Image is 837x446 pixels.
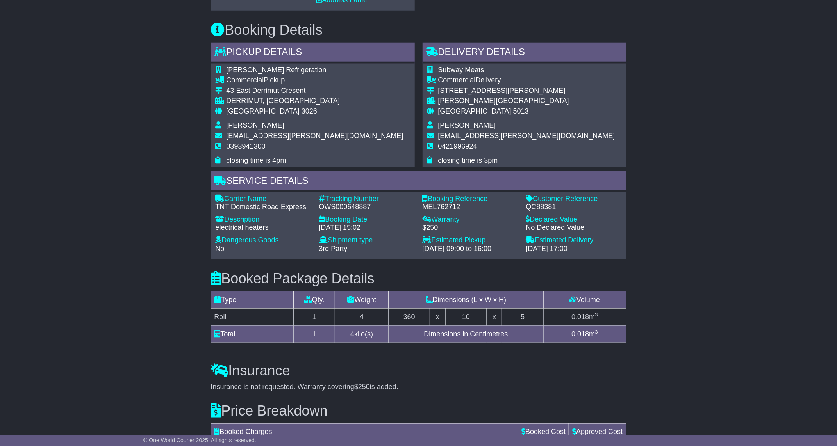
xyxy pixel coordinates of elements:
[438,66,484,74] span: Subway Meats
[227,76,403,85] div: Pickup
[389,308,430,325] td: 360
[227,121,284,129] span: [PERSON_NAME]
[211,403,626,419] h3: Price Breakdown
[211,423,518,441] td: Booked Charges
[211,171,626,192] div: Service Details
[211,22,626,38] h3: Booking Details
[302,107,317,115] span: 3026
[438,107,511,115] span: [GEOGRAPHIC_DATA]
[350,330,354,338] span: 4
[438,76,615,85] div: Delivery
[438,142,477,150] span: 0421996924
[423,43,626,64] div: Delivery Details
[216,245,225,252] span: No
[319,236,415,245] div: Shipment type
[143,437,256,443] span: © One World Courier 2025. All rights reserved.
[211,308,294,325] td: Roll
[319,215,415,224] div: Booking Date
[211,271,626,286] h3: Booked Package Details
[438,97,615,105] div: [PERSON_NAME][GEOGRAPHIC_DATA]
[487,308,502,325] td: x
[423,224,518,232] div: $250
[294,291,335,308] td: Qty.
[423,195,518,203] div: Booking Reference
[595,329,598,335] sup: 3
[543,325,626,343] td: m
[211,43,415,64] div: Pickup Details
[423,245,518,253] div: [DATE] 09:00 to 16:00
[216,203,311,211] div: TNT Domestic Road Express
[526,236,622,245] div: Estimated Delivery
[502,308,543,325] td: 5
[294,325,335,343] td: 1
[211,291,294,308] td: Type
[438,76,476,84] span: Commercial
[571,330,589,338] span: 0.018
[430,308,445,325] td: x
[518,423,569,441] td: Booked Cost
[227,76,264,84] span: Commercial
[216,195,311,203] div: Carrier Name
[513,107,529,115] span: 5013
[569,423,626,441] td: Approved Cost
[526,245,622,253] div: [DATE] 17:00
[227,132,403,140] span: [EMAIL_ADDRESS][PERSON_NAME][DOMAIN_NAME]
[543,291,626,308] td: Volume
[319,203,415,211] div: OWS000648887
[526,224,622,232] div: No Declared Value
[526,215,622,224] div: Declared Value
[526,203,622,211] div: QC88381
[423,215,518,224] div: Warranty
[319,224,415,232] div: [DATE] 15:02
[423,236,518,245] div: Estimated Pickup
[319,245,348,252] span: 3rd Party
[227,97,403,105] div: DERRIMUT, [GEOGRAPHIC_DATA]
[526,195,622,203] div: Customer Reference
[438,121,496,129] span: [PERSON_NAME]
[227,107,300,115] span: [GEOGRAPHIC_DATA]
[216,236,311,245] div: Dangerous Goods
[294,308,335,325] td: 1
[227,142,266,150] span: 0393941300
[438,87,615,95] div: [STREET_ADDRESS][PERSON_NAME]
[216,215,311,224] div: Description
[571,313,589,321] span: 0.018
[227,66,327,74] span: [PERSON_NAME] Refrigeration
[227,156,286,164] span: closing time is 4pm
[445,308,487,325] td: 10
[319,195,415,203] div: Tracking Number
[335,308,389,325] td: 4
[216,224,311,232] div: electrical heaters
[211,363,626,378] h3: Insurance
[543,308,626,325] td: m
[354,383,370,391] span: $250
[335,325,389,343] td: kilo(s)
[211,325,294,343] td: Total
[595,312,598,318] sup: 3
[227,87,403,95] div: 43 East Derrimut Cresent
[211,383,626,391] div: Insurance is not requested. Warranty covering is added.
[389,291,543,308] td: Dimensions (L x W x H)
[438,132,615,140] span: [EMAIL_ADDRESS][PERSON_NAME][DOMAIN_NAME]
[335,291,389,308] td: Weight
[423,203,518,211] div: MEL762712
[438,156,498,164] span: closing time is 3pm
[389,325,543,343] td: Dimensions in Centimetres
